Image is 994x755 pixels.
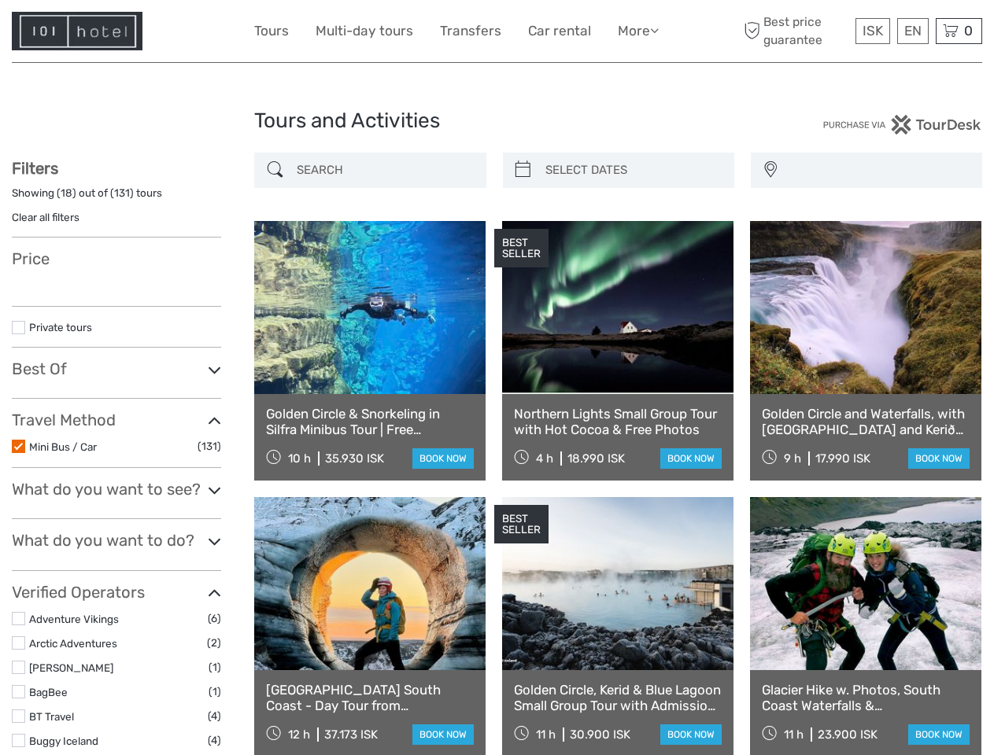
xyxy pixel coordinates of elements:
[288,451,311,466] span: 10 h
[567,451,625,466] div: 18.990 ISK
[908,724,970,745] a: book now
[660,448,722,469] a: book now
[208,707,221,725] span: (4)
[29,613,119,625] a: Adventure Vikings
[29,637,117,650] a: Arctic Adventures
[290,157,478,184] input: SEARCH
[207,634,221,652] span: (2)
[740,13,852,48] span: Best price guarantee
[12,159,58,178] strong: Filters
[29,440,97,453] a: Mini Bus / Car
[208,610,221,628] span: (6)
[762,682,970,714] a: Glacier Hike w. Photos, South Coast Waterfalls & [GEOGRAPHIC_DATA]
[208,731,221,749] span: (4)
[815,451,870,466] div: 17.990 ISK
[536,727,556,742] span: 11 h
[266,682,474,714] a: [GEOGRAPHIC_DATA] South Coast - Day Tour from [GEOGRAPHIC_DATA]
[254,20,289,42] a: Tours
[514,406,722,438] a: Northern Lights Small Group Tour with Hot Cocoa & Free Photos
[784,727,804,742] span: 11 h
[12,211,79,223] a: Clear all filters
[962,23,975,39] span: 0
[209,658,221,676] span: (1)
[784,451,801,466] span: 9 h
[61,186,72,201] label: 18
[412,448,474,469] a: book now
[266,406,474,438] a: Golden Circle & Snorkeling in Silfra Minibus Tour | Free Underwater Photos
[818,727,878,742] div: 23.900 ISK
[324,727,378,742] div: 37.173 ISK
[618,20,659,42] a: More
[29,686,68,698] a: BagBee
[514,682,722,714] a: Golden Circle, Kerid & Blue Lagoon Small Group Tour with Admission Ticket
[528,20,591,42] a: Car rental
[762,406,970,438] a: Golden Circle and Waterfalls, with [GEOGRAPHIC_DATA] and Kerið in small group
[412,724,474,745] a: book now
[570,727,630,742] div: 30.900 ISK
[863,23,883,39] span: ISK
[822,115,982,134] img: PurchaseViaTourDesk.png
[29,735,98,747] a: Buggy Iceland
[12,359,221,378] h3: Best Of
[660,724,722,745] a: book now
[325,451,384,466] div: 35.930 ISK
[12,249,221,268] h3: Price
[539,157,726,184] input: SELECT DATES
[12,583,221,602] h3: Verified Operators
[29,710,74,723] a: BT Travel
[288,727,310,742] span: 12 h
[209,683,221,701] span: (1)
[12,12,142,50] img: Hotel Information
[440,20,501,42] a: Transfers
[12,411,221,429] h3: Travel Method
[114,186,130,201] label: 131
[908,448,970,469] a: book now
[29,321,92,333] a: Private tours
[897,18,929,44] div: EN
[316,20,413,42] a: Multi-day tours
[198,437,221,455] span: (131)
[254,109,740,134] h1: Tours and Activities
[12,531,221,550] h3: What do you want to do?
[494,229,549,268] div: BEST SELLER
[536,451,553,466] span: 4 h
[494,505,549,544] div: BEST SELLER
[12,186,221,210] div: Showing ( ) out of ( ) tours
[12,480,221,499] h3: What do you want to see?
[29,661,113,674] a: [PERSON_NAME]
